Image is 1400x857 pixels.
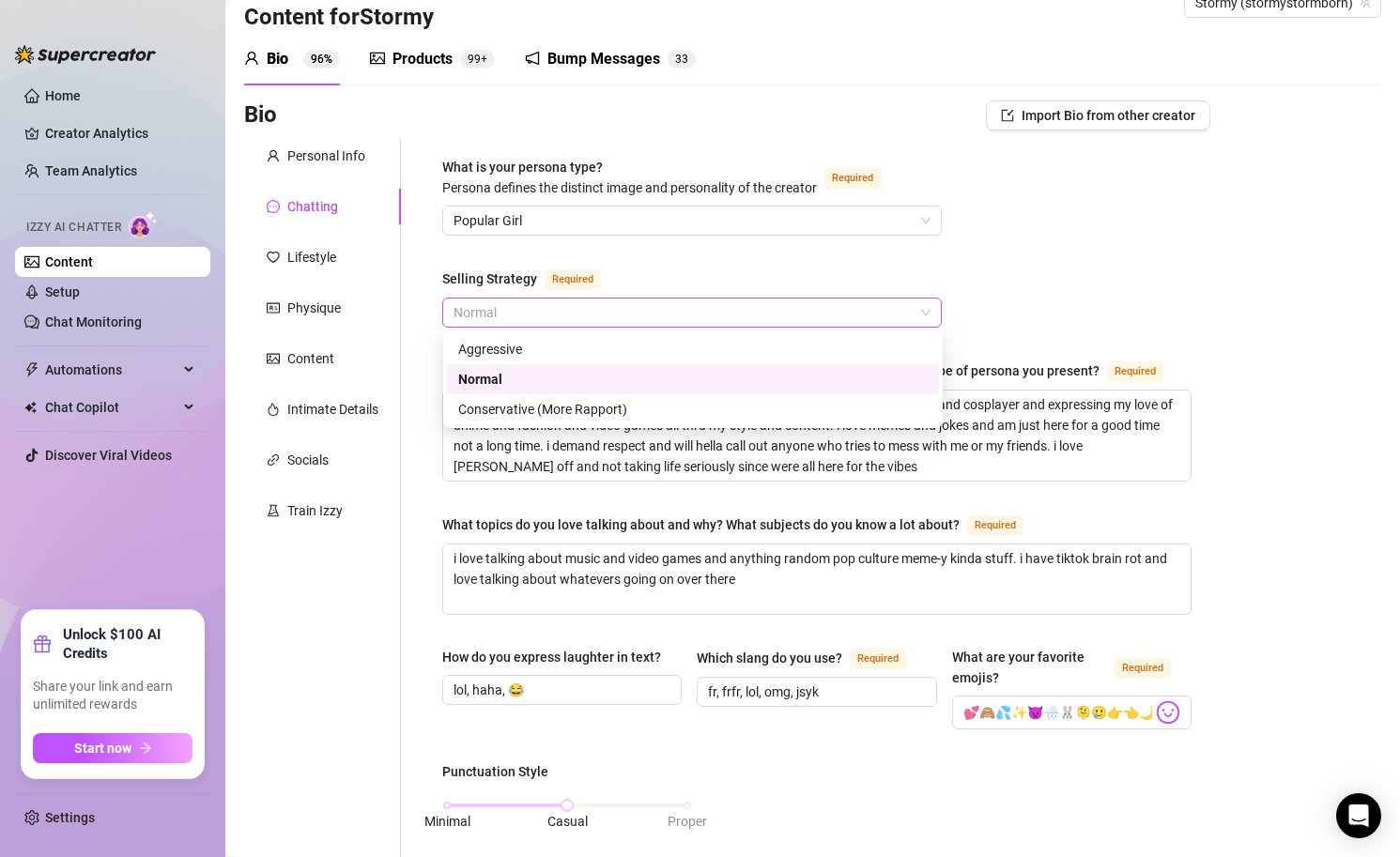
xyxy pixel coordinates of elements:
span: notification [525,51,540,66]
sup: 96% [303,50,340,69]
img: svg%3e [1156,700,1180,725]
a: Team Analytics [45,163,137,178]
span: Popular Girl [454,207,931,235]
span: experiment [267,504,280,517]
input: What are your favorite emojis? [963,700,1152,725]
div: Open Intercom Messenger [1336,793,1381,838]
div: Lifestyle [287,247,336,268]
span: arrow-right [139,742,152,755]
label: What are your favorite emojis? [952,647,1192,688]
input: How do you express laughter in text? [454,680,667,700]
span: Required [1115,658,1171,679]
span: Start now [74,741,131,756]
div: Selling Strategy [442,268,537,289]
a: Discover Viral Videos [45,448,172,463]
div: Chatting [287,196,338,217]
div: Punctuation Style [442,761,548,782]
span: link [267,453,280,467]
span: user [267,149,280,162]
div: Personal Info [287,145,365,166]
div: Aggressive [447,334,939,364]
span: Required [545,269,601,290]
span: user [244,51,259,66]
span: Required [824,168,881,189]
span: picture [267,352,280,365]
div: Physique [287,298,341,318]
h3: Content for Stormy [244,3,434,33]
label: Punctuation Style [442,761,562,782]
label: How do you express laughter in text? [442,647,674,667]
span: 3 [675,53,682,66]
img: logo-BBDzfeDw.svg [15,45,156,64]
span: Automations [45,355,178,385]
span: thunderbolt [24,362,39,377]
span: idcard [267,301,280,314]
span: Normal [454,298,931,327]
a: Creator Analytics [45,118,195,148]
div: Content [287,348,334,369]
h3: Bio [244,100,277,130]
div: Bump Messages [547,48,660,70]
span: heart [267,251,280,264]
label: How would you describe your online personality? How do your fans see you or the type of persona y... [442,360,1184,382]
span: Required [967,515,1023,536]
span: Required [1107,361,1163,382]
span: Required [850,649,906,669]
span: Casual [547,814,588,829]
a: Content [45,254,93,269]
textarea: What topics do you love talking about and why? What subjects do you know a lot about? [443,544,1191,614]
a: Settings [45,810,95,825]
span: Chat Copilot [45,392,178,422]
div: What topics do you love talking about and why? What subjects do you know a lot about? [442,514,960,535]
div: Normal [458,369,928,390]
span: fire [267,403,280,416]
span: Import Bio from other creator [1022,108,1195,123]
span: 3 [682,53,688,66]
a: Setup [45,284,80,299]
img: Chat Copilot [24,401,37,414]
sup: 33 [668,50,696,69]
label: Selling Strategy [442,268,622,290]
div: How would you describe your online personality? How do your fans see you or the type of persona y... [442,360,1100,381]
a: Home [45,88,81,103]
div: Train Izzy [287,500,343,521]
span: picture [370,51,385,66]
label: Which slang do you use? [697,647,927,669]
img: AI Chatter [129,211,158,238]
div: Bio [267,48,288,70]
button: Import Bio from other creator [986,100,1210,130]
div: Normal [447,364,939,394]
div: What are your favorite emojis? [952,647,1107,688]
div: Socials [287,450,329,470]
input: Which slang do you use? [708,681,921,702]
span: Proper [668,814,707,829]
span: Minimal [424,814,470,829]
div: Aggressive [458,339,928,360]
div: How do you express laughter in text? [442,647,661,667]
strong: Unlock $100 AI Credits [63,625,192,663]
span: import [1001,109,1014,122]
div: Conservative (More Rapport) [447,394,939,424]
textarea: How would you describe your online personality? How do your fans see you or the type of persona y... [443,390,1191,481]
span: gift [33,635,52,653]
span: Share your link and earn unlimited rewards [33,678,192,714]
span: Izzy AI Chatter [26,219,121,237]
span: message [267,200,280,213]
label: What topics do you love talking about and why? What subjects do you know a lot about? [442,513,1044,536]
div: Conservative (More Rapport) [458,399,928,420]
div: Which slang do you use? [697,648,842,668]
div: Intimate Details [287,399,378,420]
span: Persona defines the distinct image and personality of the creator [442,180,817,195]
span: What is your persona type? [442,160,817,195]
a: Chat Monitoring [45,314,142,329]
button: Start nowarrow-right [33,733,192,763]
sup: 122 [460,50,495,69]
div: Products [392,48,453,70]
